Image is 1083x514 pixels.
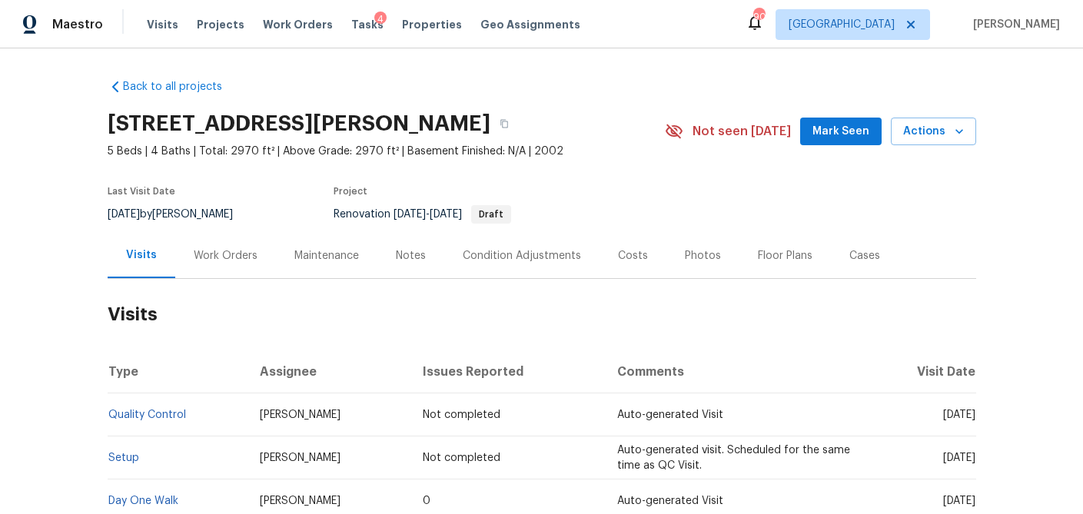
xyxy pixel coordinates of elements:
span: [DATE] [394,209,426,220]
span: Project [334,187,367,196]
button: Actions [891,118,976,146]
div: Cases [849,248,880,264]
span: Auto-generated Visit [617,496,723,506]
th: Issues Reported [410,350,604,393]
a: Day One Walk [108,496,178,506]
span: [DATE] [108,209,140,220]
span: Geo Assignments [480,17,580,32]
span: Not seen [DATE] [693,124,791,139]
span: Mark Seen [812,122,869,141]
div: Floor Plans [758,248,812,264]
span: [DATE] [943,453,975,463]
div: 4 [374,12,387,27]
span: Actions [903,122,964,141]
div: 90 [753,9,764,25]
span: Not completed [423,410,500,420]
span: Auto-generated Visit [617,410,723,420]
span: Tasks [351,19,384,30]
span: Properties [402,17,462,32]
div: Work Orders [194,248,257,264]
div: Costs [618,248,648,264]
div: by [PERSON_NAME] [108,205,251,224]
span: Maestro [52,17,103,32]
span: [PERSON_NAME] [260,496,341,506]
span: [DATE] [430,209,462,220]
span: Last Visit Date [108,187,175,196]
div: Photos [685,248,721,264]
th: Type [108,350,248,393]
span: [PERSON_NAME] [967,17,1060,32]
th: Comments [605,350,865,393]
a: Setup [108,453,139,463]
span: Visits [147,17,178,32]
div: Condition Adjustments [463,248,581,264]
span: [DATE] [943,410,975,420]
span: Auto-generated visit. Scheduled for the same time as QC Visit. [617,445,850,471]
span: Work Orders [263,17,333,32]
a: Back to all projects [108,79,255,95]
th: Visit Date [865,350,976,393]
span: [PERSON_NAME] [260,410,341,420]
span: Renovation [334,209,511,220]
span: [GEOGRAPHIC_DATA] [789,17,895,32]
span: Draft [473,210,510,219]
h2: Visits [108,279,976,350]
button: Mark Seen [800,118,882,146]
a: Quality Control [108,410,186,420]
button: Copy Address [490,110,518,138]
div: Notes [396,248,426,264]
span: - [394,209,462,220]
span: Not completed [423,453,500,463]
span: [DATE] [943,496,975,506]
span: [PERSON_NAME] [260,453,341,463]
div: Visits [126,247,157,263]
span: 5 Beds | 4 Baths | Total: 2970 ft² | Above Grade: 2970 ft² | Basement Finished: N/A | 2002 [108,144,665,159]
div: Maintenance [294,248,359,264]
span: Projects [197,17,244,32]
th: Assignee [247,350,410,393]
span: 0 [423,496,430,506]
h2: [STREET_ADDRESS][PERSON_NAME] [108,116,490,131]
